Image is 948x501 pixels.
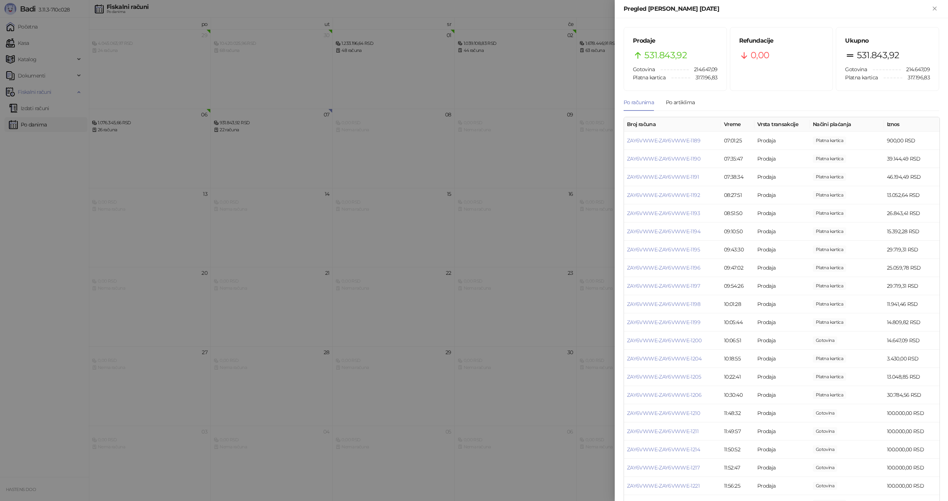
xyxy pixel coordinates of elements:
a: ZAY6VWWE-ZAY6VWWE-1192 [627,192,700,198]
span: 214.647,09 [689,65,718,73]
span: 531.843,92 [857,48,899,62]
span: 900,00 [813,136,846,145]
a: ZAY6VWWE-ZAY6VWWE-1211 [627,428,698,435]
span: 214.647,09 [901,65,930,73]
div: Pregled [PERSON_NAME] [DATE] [624,4,930,13]
td: 10:18:55 [721,350,754,368]
td: 11:48:32 [721,404,754,422]
td: 30.784,56 RSD [884,386,939,404]
span: 317.196,83 [902,73,930,82]
td: 3.430,00 RSD [884,350,939,368]
span: Gotovina [633,66,655,73]
td: Prodaja [754,459,810,477]
td: Prodaja [754,477,810,495]
th: Vreme [721,117,754,132]
td: 100.000,00 RSD [884,404,939,422]
a: ZAY6VWWE-ZAY6VWWE-1191 [627,174,699,180]
td: 08:51:50 [721,204,754,223]
td: Prodaja [754,223,810,241]
td: 07:38:34 [721,168,754,186]
a: ZAY6VWWE-ZAY6VWWE-1190 [627,155,700,162]
a: ZAY6VWWE-ZAY6VWWE-1198 [627,301,700,307]
td: Prodaja [754,386,810,404]
td: 29.719,31 RSD [884,277,939,295]
a: ZAY6VWWE-ZAY6VWWE-1194 [627,228,700,235]
a: ZAY6VWWE-ZAY6VWWE-1196 [627,264,700,271]
a: ZAY6VWWE-ZAY6VWWE-1197 [627,283,700,289]
td: 14.809,82 RSD [884,313,939,332]
td: 10:30:40 [721,386,754,404]
td: Prodaja [754,441,810,459]
td: 11:50:52 [721,441,754,459]
td: 10:22:41 [721,368,754,386]
span: 14.809,82 [813,318,846,326]
td: 09:54:26 [721,277,754,295]
td: Prodaja [754,295,810,313]
td: 14.647,09 RSD [884,332,939,350]
td: 46.194,49 RSD [884,168,939,186]
td: 29.719,31 RSD [884,241,939,259]
span: Platna kartica [845,74,878,81]
span: Platna kartica [633,74,665,81]
td: 10:01:28 [721,295,754,313]
h5: Refundacije [739,36,824,45]
span: 11.941,46 [813,300,846,308]
td: Prodaja [754,168,810,186]
div: Po artiklima [666,98,695,106]
span: 13.052,64 [813,191,846,199]
a: ZAY6VWWE-ZAY6VWWE-1204 [627,355,701,362]
span: 3.430,00 [813,355,846,363]
span: 531.843,92 [644,48,687,62]
td: 25.059,78 RSD [884,259,939,277]
span: 29.719,31 [813,245,846,254]
a: ZAY6VWWE-ZAY6VWWE-1200 [627,337,701,344]
td: 900,00 RSD [884,132,939,150]
span: 50.000,00 [813,464,837,472]
span: 46.194,49 [813,173,846,181]
span: Gotovina [845,66,867,73]
span: 317.196,83 [690,73,718,82]
td: Prodaja [754,186,810,204]
td: Prodaja [754,150,810,168]
span: 50.000,00 [813,482,837,490]
td: Prodaja [754,332,810,350]
a: ZAY6VWWE-ZAY6VWWE-1210 [627,410,700,416]
td: 100.000,00 RSD [884,459,939,477]
span: 25.059,78 [813,264,846,272]
a: ZAY6VWWE-ZAY6VWWE-1217 [627,464,700,471]
td: 39.144,49 RSD [884,150,939,168]
td: Prodaja [754,313,810,332]
th: Iznos [884,117,939,132]
span: 29.719,31 [813,282,846,290]
span: 30.784,56 [813,391,846,399]
td: 07:35:47 [721,150,754,168]
td: 100.000,00 RSD [884,477,939,495]
td: 10:06:51 [721,332,754,350]
span: 15.392,28 [813,227,846,235]
td: Prodaja [754,404,810,422]
a: ZAY6VWWE-ZAY6VWWE-1199 [627,319,700,326]
td: Prodaja [754,350,810,368]
td: Prodaja [754,259,810,277]
a: ZAY6VWWE-ZAY6VWWE-1205 [627,373,701,380]
a: ZAY6VWWE-ZAY6VWWE-1221 [627,482,700,489]
span: 39.144,49 [813,155,846,163]
span: 50.000,00 [813,445,837,454]
td: 13.048,85 RSD [884,368,939,386]
td: Prodaja [754,132,810,150]
h5: Ukupno [845,36,930,45]
a: ZAY6VWWE-ZAY6VWWE-1195 [627,246,700,253]
span: 50.000,00 [813,409,837,417]
span: 13.048,85 [813,373,846,381]
span: 100.000,00 [813,427,837,435]
td: 10:05:44 [721,313,754,332]
td: 15.392,28 RSD [884,223,939,241]
button: Zatvori [930,4,939,13]
td: 100.000,00 RSD [884,422,939,441]
td: Prodaja [754,241,810,259]
td: 09:47:02 [721,259,754,277]
span: 0,00 [751,48,769,62]
a: ZAY6VWWE-ZAY6VWWE-1206 [627,392,701,398]
th: Načini plaćanja [810,117,884,132]
td: 11:56:25 [721,477,754,495]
